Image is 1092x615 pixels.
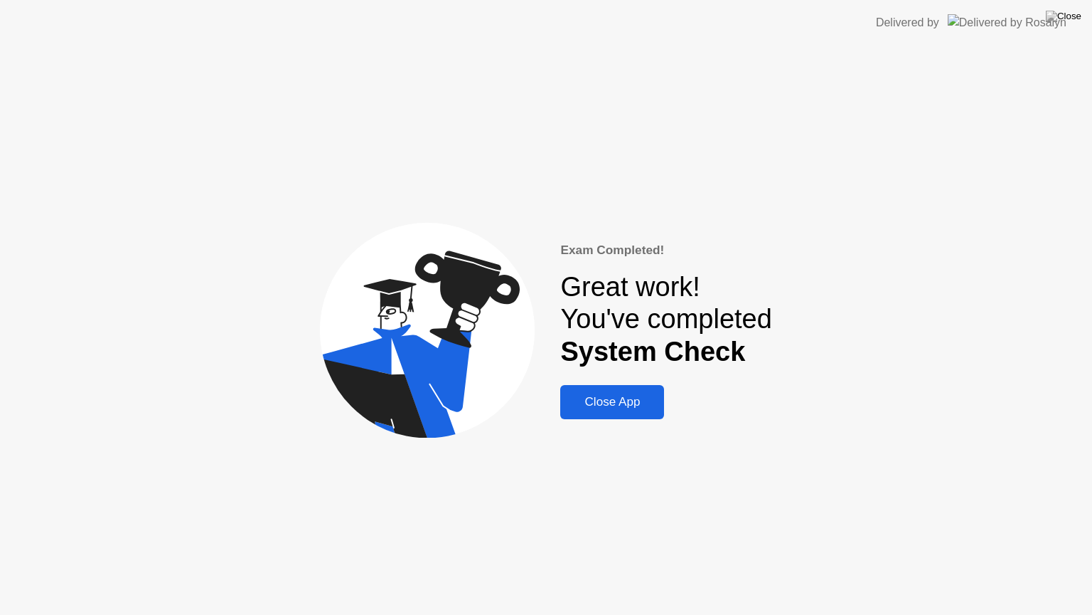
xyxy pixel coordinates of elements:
[948,14,1066,31] img: Delivered by Rosalyn
[560,337,745,367] b: System Check
[560,271,771,369] div: Great work! You've completed
[564,395,660,409] div: Close App
[560,385,664,419] button: Close App
[876,14,939,31] div: Delivered by
[560,241,771,260] div: Exam Completed!
[1046,11,1081,22] img: Close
